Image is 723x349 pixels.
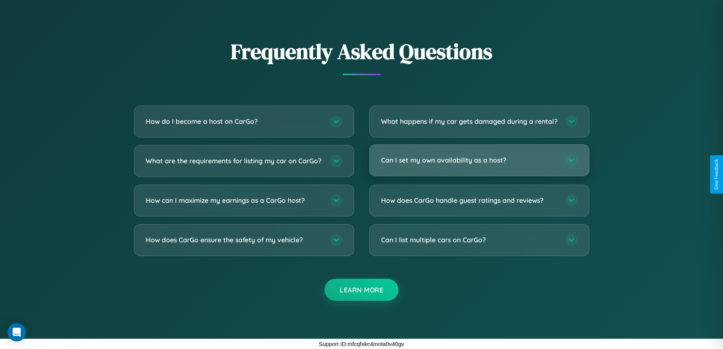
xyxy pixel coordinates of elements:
[324,279,399,301] button: Learn More
[146,156,323,166] h3: What are the requirements for listing my car on CarGo?
[134,37,589,66] h2: Frequently Asked Questions
[381,196,558,205] h3: How does CarGo handle guest ratings and reviews?
[714,159,719,190] div: Give Feedback
[146,235,323,245] h3: How does CarGo ensure the safety of my vehicle?
[381,235,558,245] h3: Can I list multiple cars on CarGo?
[319,339,404,349] p: Support ID: mfcqfxkc4mota0v40gv
[8,323,26,341] div: Open Intercom Messenger
[146,196,323,205] h3: How can I maximize my earnings as a CarGo host?
[381,155,558,165] h3: Can I set my own availability as a host?
[381,117,558,126] h3: What happens if my car gets damaged during a rental?
[146,117,323,126] h3: How do I become a host on CarGo?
